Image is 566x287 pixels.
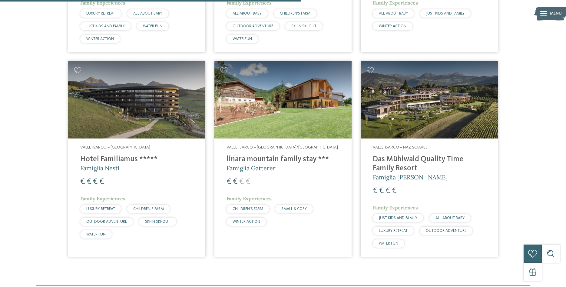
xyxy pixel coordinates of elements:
[379,242,398,245] span: WATER FUN
[233,207,263,211] span: CHILDREN’S FARM
[80,164,119,172] span: Famiglia Nestl
[361,61,498,257] a: Cercate un hotel per famiglie? Qui troverete solo i migliori! Valle Isarco – Naz-Sciaves Das Mühl...
[291,24,316,28] span: SKI-IN SKI-OUT
[233,12,262,15] span: ALL ABOUT BABY
[426,12,465,15] span: JUST KIDS AND FAMILY
[68,61,205,138] img: Cercate un hotel per famiglie? Qui troverete solo i migliori!
[227,178,231,186] span: €
[227,195,272,202] span: Family Experiences
[86,24,125,28] span: JUST KIDS AND FAMILY
[227,155,339,164] h4: linara mountain family stay ***
[379,187,384,195] span: €
[386,187,390,195] span: €
[93,178,98,186] span: €
[214,61,352,257] a: Cercate un hotel per famiglie? Qui troverete solo i migliori! Valle Isarco – [GEOGRAPHIC_DATA]/[G...
[280,12,310,15] span: CHILDREN’S FARM
[68,61,205,257] a: Cercate un hotel per famiglie? Qui troverete solo i migliori! Valle Isarco – [GEOGRAPHIC_DATA] Ho...
[435,216,465,220] span: ALL ABOUT BABY
[80,145,150,149] span: Valle Isarco – [GEOGRAPHIC_DATA]
[233,24,273,28] span: OUTDOOR ADVENTURE
[281,207,307,211] span: SMALL & COSY
[379,229,408,233] span: LUXURY RETREAT
[239,178,244,186] span: €
[373,205,418,211] span: Family Experiences
[361,61,498,138] img: Cercate un hotel per famiglie? Qui troverete solo i migliori!
[373,173,448,181] span: Famiglia [PERSON_NAME]
[86,232,106,236] span: WATER FUN
[233,178,237,186] span: €
[86,220,127,224] span: OUTDOOR ADVENTURE
[227,145,338,149] span: Valle Isarco – [GEOGRAPHIC_DATA]/[GEOGRAPHIC_DATA]
[392,187,396,195] span: €
[227,164,276,172] span: Famiglia Gatterer
[233,37,252,41] span: WATER FUN
[80,178,85,186] span: €
[145,220,170,224] span: SKI-IN SKI-OUT
[133,12,162,15] span: ALL ABOUT BABY
[426,229,466,233] span: OUTDOOR ADVENTURE
[233,220,260,224] span: WINTER ACTION
[86,207,115,211] span: LUXURY RETREAT
[87,178,91,186] span: €
[86,12,115,15] span: LUXURY RETREAT
[143,24,162,28] span: WATER FUN
[379,24,406,28] span: WINTER ACTION
[246,178,250,186] span: €
[379,12,408,15] span: ALL ABOUT BABY
[373,155,486,173] h4: Das Mühlwald Quality Time Family Resort
[86,37,114,41] span: WINTER ACTION
[379,216,417,220] span: JUST KIDS AND FAMILY
[133,207,164,211] span: CHILDREN’S FARM
[373,145,428,149] span: Valle Isarco – Naz-Sciaves
[214,61,352,138] img: Cercate un hotel per famiglie? Qui troverete solo i migliori!
[373,187,377,195] span: €
[80,195,125,202] span: Family Experiences
[99,178,104,186] span: €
